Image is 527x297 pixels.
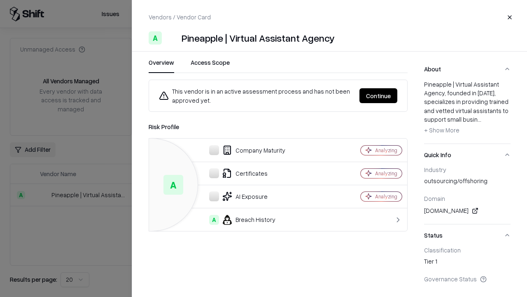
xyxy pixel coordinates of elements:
div: A [149,31,162,45]
p: Vendors / Vendor Card [149,13,211,21]
span: + Show More [424,126,459,134]
div: Tier 1 [424,257,511,269]
div: Breach History [156,215,332,225]
div: Analyzing [375,147,397,154]
div: A [163,175,183,195]
img: Pineapple | Virtual Assistant Agency [165,31,178,45]
div: A [209,215,219,225]
button: Overview [149,58,174,73]
button: Access Scope [191,58,230,73]
div: Classification [424,246,511,254]
div: Risk Profile [149,122,408,132]
span: ... [478,115,481,123]
div: Pineapple | Virtual Assistant Agency, founded in [DATE], specializes in providing trained and vet... [424,80,511,137]
div: Pineapple | Virtual Assistant Agency [182,31,335,45]
div: Domain [424,195,511,202]
div: outsourcing/offshoring [424,177,511,188]
div: Governance Status [424,275,511,283]
button: About [424,58,511,80]
button: + Show More [424,124,459,137]
div: [DOMAIN_NAME] [424,206,511,216]
div: Company Maturity [156,145,332,155]
button: Continue [359,88,397,103]
div: Quick Info [424,166,511,224]
div: Industry [424,166,511,173]
button: Status [424,224,511,246]
div: This vendor is in an active assessment process and has not been approved yet. [159,87,353,105]
div: Certificates [156,168,332,178]
div: Analyzing [375,193,397,200]
div: Analyzing [375,170,397,177]
button: Quick Info [424,144,511,166]
div: AI Exposure [156,191,332,201]
div: About [424,80,511,144]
